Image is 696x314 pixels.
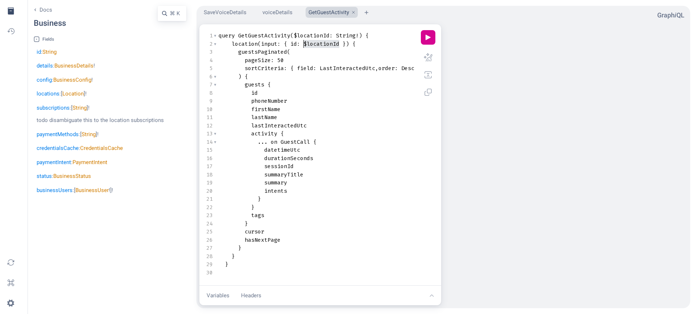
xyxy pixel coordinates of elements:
div: : [ ] ! [37,104,186,112]
a: String [42,49,57,55]
span: location [232,40,258,48]
button: Show editor tools [425,289,438,303]
span: } [251,204,254,211]
a: locations [37,90,59,97]
div: : [37,158,186,167]
span: guestsPaginated [238,48,287,56]
div: 17 [205,162,213,171]
button: Headers [237,289,266,303]
a: Location [62,90,84,97]
div: Editor Commands [421,30,435,280]
span: } [232,253,235,260]
a: subscriptions [37,105,70,111]
div: 22 [205,203,213,212]
span: order [378,65,395,72]
div: 3 [205,48,213,56]
div: 19 [205,179,213,187]
button: Open short keys dialog [3,275,19,291]
button: SaveVoiceDetails [201,7,246,18]
span: ( [290,32,294,39]
span: : [284,65,287,72]
button: Add tab [362,8,371,17]
button: Show History [3,23,19,39]
ul: Select active operation [196,3,375,23]
span: String [336,32,356,39]
div: 11 [205,113,213,122]
button: Prettify query (Shift-Ctrl-P) [421,50,435,65]
span: tags [251,212,264,219]
span: firstName [251,106,281,113]
span: } [245,220,248,227]
span: { [281,130,284,137]
div: 26 [205,236,213,244]
div: : ! [37,76,186,84]
div: : [ ] ! [37,90,186,98]
div: 10 [205,105,213,114]
span: : [297,40,300,48]
span: cursor [245,228,264,235]
div: 12 [205,122,213,130]
div: 18 [205,171,213,179]
a: String [72,105,87,111]
div: : [37,48,186,56]
a: BusinessStatus [53,173,91,179]
span: 50 [277,57,284,64]
span: summary [264,179,287,186]
span: Desc [401,65,414,72]
div: 2 [205,40,213,48]
div: 6 [205,73,213,81]
button: Copy query (Shift-Ctrl-C) [421,85,435,99]
button: Hide Documentation Explorer [3,3,19,19]
span: input [261,40,277,48]
section: Documentation Explorer [34,6,186,194]
a: credentialsCache [37,145,79,151]
span: !) [356,32,362,39]
span: sessionId [264,163,294,170]
span: } [238,244,241,252]
div: : [ ! ] ! [37,186,186,195]
span: GuestCall [281,138,310,146]
p: todo disambiguate this to the location subscriptions [37,116,186,125]
a: CredentialsCache [80,145,123,151]
a: businessUsers [37,187,72,193]
div: 15 [205,146,213,154]
button: GetGuestActivity [306,7,349,18]
div: 13 [205,130,213,138]
div: 23 [205,211,213,220]
button: Execute query (Ctrl-Enter) [421,30,435,45]
div: : [37,172,186,180]
a: GraphiQL [657,11,684,19]
span: ) [238,73,241,80]
span: { [313,138,316,146]
span: id [251,89,258,97]
div: 1 [205,32,213,40]
div: Fields [34,36,186,42]
span: } [225,261,228,268]
div: : [37,144,186,152]
input: ⌘ K [169,9,182,18]
div: 20 [205,187,213,195]
span: : [313,65,316,72]
div: 7 [205,81,213,89]
div: 28 [205,252,213,261]
span: { [284,40,287,48]
button: Variables [202,289,234,303]
a: paymentIntent [37,159,71,166]
a: BusinessUser [75,187,109,193]
a: PaymentIntent [72,159,107,166]
span: query [219,32,235,39]
button: voiceDetails [260,7,293,18]
span: guests [245,81,264,88]
span: : [395,65,398,72]
a: config [37,77,52,83]
span: intents [264,187,287,195]
div: 30 [205,269,213,277]
span: lastName [251,114,277,121]
div: 14 [205,138,213,146]
div: 21 [205,195,213,203]
div: 5 [205,64,213,73]
span: datetimeUtc [264,146,300,154]
span: , [375,65,378,72]
span: phoneNumber [251,97,287,105]
div: : [ ] ! [37,130,186,139]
